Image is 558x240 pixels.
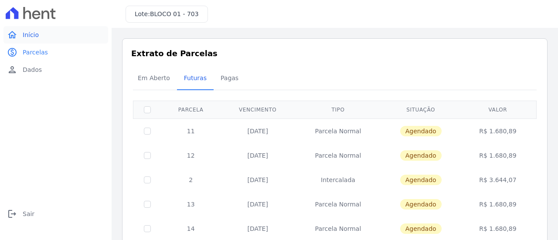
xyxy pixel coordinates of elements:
[7,47,17,57] i: paid
[150,10,199,17] span: BLOCO 01 - 703
[295,118,381,143] td: Parcela Normal
[161,143,220,168] td: 12
[295,192,381,216] td: Parcela Normal
[400,126,442,136] span: Agendado
[3,61,108,78] a: personDados
[177,68,214,90] a: Futuras
[161,168,220,192] td: 2
[220,192,295,216] td: [DATE]
[23,48,48,57] span: Parcelas
[461,168,535,192] td: R$ 3.644,07
[131,68,177,90] a: Em Aberto
[3,44,108,61] a: paidParcelas
[461,143,535,168] td: R$ 1.680,89
[220,143,295,168] td: [DATE]
[220,101,295,118] th: Vencimento
[161,192,220,216] td: 13
[161,101,220,118] th: Parcela
[135,10,199,19] h3: Lote:
[7,30,17,40] i: home
[220,168,295,192] td: [DATE]
[214,68,245,90] a: Pagas
[400,223,442,234] span: Agendado
[400,150,442,161] span: Agendado
[7,64,17,75] i: person
[220,118,295,143] td: [DATE]
[295,101,381,118] th: Tipo
[461,118,535,143] td: R$ 1.680,89
[133,69,175,87] span: Em Aberto
[23,65,42,74] span: Dados
[295,143,381,168] td: Parcela Normal
[400,175,442,185] span: Agendado
[23,210,34,218] span: Sair
[295,168,381,192] td: Intercalada
[7,209,17,219] i: logout
[461,101,535,118] th: Valor
[23,30,39,39] span: Início
[3,26,108,44] a: homeInício
[179,69,212,87] span: Futuras
[161,118,220,143] td: 11
[131,47,538,59] h3: Extrato de Parcelas
[461,192,535,216] td: R$ 1.680,89
[3,205,108,223] a: logoutSair
[400,199,442,210] span: Agendado
[215,69,244,87] span: Pagas
[381,101,461,118] th: Situação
